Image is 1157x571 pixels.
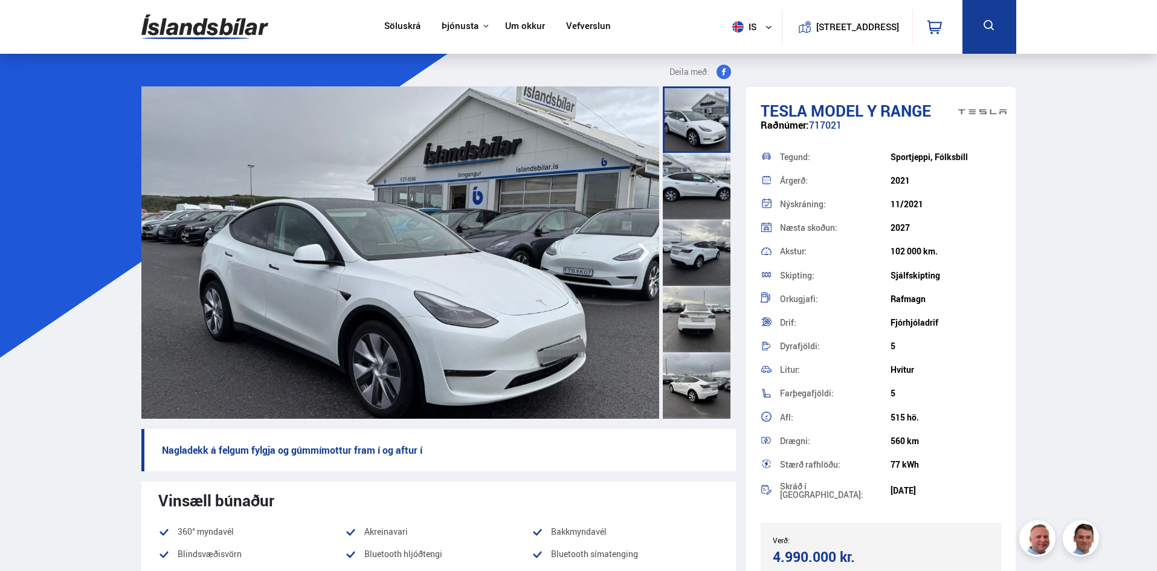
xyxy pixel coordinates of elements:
p: Nagladekk á felgum fylgja og gúmmímottur fram í og aftur í [141,429,736,471]
span: Model Y RANGE [811,100,931,121]
span: is [727,21,758,33]
div: Drif: [780,318,891,327]
div: Tegund: [780,153,891,161]
div: 2021 [891,176,1001,185]
button: is [727,9,782,45]
div: Verð: [773,536,881,544]
button: Deila með: [665,65,736,79]
div: Afl: [780,413,891,422]
div: Hvítur [891,365,1001,375]
div: Fjórhjóladrif [891,318,1001,327]
li: Blindsvæðisvörn [158,547,345,561]
div: Skipting: [780,271,891,280]
img: 3616740.jpeg [141,86,659,419]
div: 515 hö. [891,413,1001,422]
a: Um okkur [505,21,545,33]
div: 5 [891,389,1001,398]
li: Akreinavari [345,524,532,539]
div: 2027 [891,223,1001,233]
img: svg+xml;base64,PHN2ZyB4bWxucz0iaHR0cDovL3d3dy53My5vcmcvMjAwMC9zdmciIHdpZHRoPSI1MTIiIGhlaWdodD0iNT... [732,21,744,33]
span: Tesla [761,100,807,121]
div: 5 [891,341,1001,351]
span: Deila með: [669,65,709,79]
div: Drægni: [780,437,891,445]
div: Orkugjafi: [780,295,891,303]
a: Vefverslun [566,21,611,33]
li: Bakkmyndavél [532,524,718,539]
a: [STREET_ADDRESS] [788,10,906,44]
button: Opna LiveChat spjallviðmót [10,5,46,41]
div: Dyrafjöldi: [780,342,891,350]
div: 11/2021 [891,199,1001,209]
div: Næsta skoðun: [780,224,891,232]
div: Akstur: [780,247,891,256]
div: 4.990.000 kr. [773,549,877,565]
div: Nýskráning: [780,200,891,208]
div: Stærð rafhlöðu: [780,460,891,469]
li: 360° myndavél [158,524,345,539]
div: Rafmagn [891,294,1001,304]
li: Bluetooth hljóðtengi [345,547,532,561]
span: Raðnúmer: [761,118,809,132]
div: Vinsæll búnaður [158,491,719,509]
div: 560 km [891,436,1001,446]
div: Sportjeppi, Fólksbíll [891,152,1001,162]
div: 717021 [761,120,1002,143]
img: siFngHWaQ9KaOqBr.png [1021,522,1057,558]
div: Sjálfskipting [891,271,1001,280]
div: Farþegafjöldi: [780,389,891,398]
img: FbJEzSuNWCJXmdc-.webp [1065,522,1101,558]
button: Þjónusta [442,21,479,32]
li: Bluetooth símatenging [532,547,718,561]
div: Árgerð: [780,176,891,185]
div: [DATE] [891,486,1001,495]
img: G0Ugv5HjCgRt.svg [141,7,268,47]
div: Skráð í [GEOGRAPHIC_DATA]: [780,482,891,499]
div: 102 000 km. [891,247,1001,256]
div: Litur: [780,366,891,374]
button: [STREET_ADDRESS] [821,22,895,32]
div: 77 kWh [891,460,1001,469]
img: brand logo [958,93,1007,131]
a: Söluskrá [384,21,421,33]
